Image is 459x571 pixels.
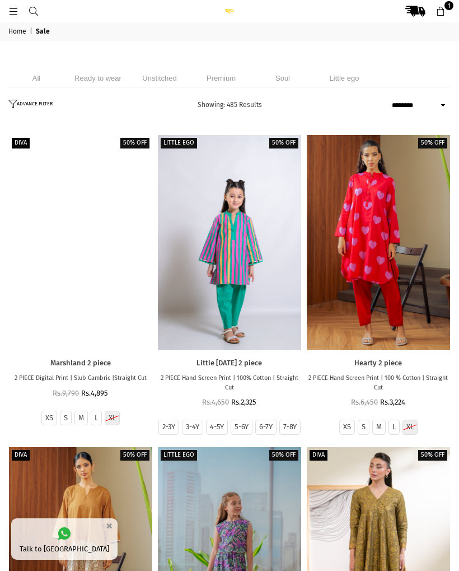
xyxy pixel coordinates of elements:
span: 1 [444,1,453,10]
label: 3-4Y [186,423,199,432]
label: XS [45,414,53,423]
li: Ready to wear [70,69,126,87]
a: Search [24,7,44,15]
a: Marshland 2 piece [9,359,152,368]
label: 6-7Y [259,423,273,432]
span: Showing: 485 Results [198,101,262,109]
span: Rs.2,325 [231,398,256,406]
a: Marshland 2 piece [9,135,152,350]
a: Little Carnival 2 piece [158,135,301,350]
a: 1 [430,1,451,21]
label: Diva [310,450,327,461]
span: Rs.4,895 [81,389,108,397]
label: 50% off [418,138,447,148]
label: S [362,423,366,432]
li: All [8,69,64,87]
li: Little ego [316,69,372,87]
label: XL [109,414,116,423]
label: XL [406,423,414,432]
label: Diva [12,450,30,461]
label: 4-5Y [210,423,224,432]
li: Soul [255,69,311,87]
span: Rs.6,450 [351,398,378,406]
label: 50% off [120,450,149,461]
label: M [376,423,382,432]
a: Talk to [GEOGRAPHIC_DATA] [11,518,118,560]
button: ADVANCE FILTER [8,100,55,111]
label: Little EGO [161,138,197,148]
span: Rs.4,650 [202,398,229,406]
label: XS [343,423,351,432]
button: × [102,517,116,535]
label: M [78,414,84,423]
p: 2 PIECE Hand Screen Print | 100 % Cotton | Straight Cut [307,374,450,392]
li: Premium [193,69,249,87]
label: 50% off [269,450,298,461]
span: Rs.3,224 [380,398,405,406]
label: 50% off [269,138,298,148]
a: Hearty 2 piece [307,135,450,350]
span: | [30,27,34,36]
label: L [95,414,98,423]
label: Little EGO [161,450,197,461]
label: 50% off [418,450,447,461]
label: 50% off [120,138,149,148]
p: 2 PIECE Hand Screen Print | 100% Cotton | Straight Cut [158,374,301,392]
label: 7-8Y [283,423,297,432]
label: L [392,423,396,432]
label: 5-6Y [235,423,249,432]
a: Hearty 2 piece [307,359,450,368]
span: Sale [36,27,51,36]
img: Ego [218,8,241,13]
label: 2-3Y [162,423,175,432]
a: Menu [3,7,24,15]
li: Unstitched [132,69,188,87]
span: Rs.9,790 [53,389,79,397]
a: Home [8,27,28,36]
a: Little [DATE] 2 piece [158,359,301,368]
p: 2 PIECE Digital Print | Slub Cambric |Straight Cut [9,374,152,383]
label: Diva [12,138,30,148]
label: S [64,414,68,423]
